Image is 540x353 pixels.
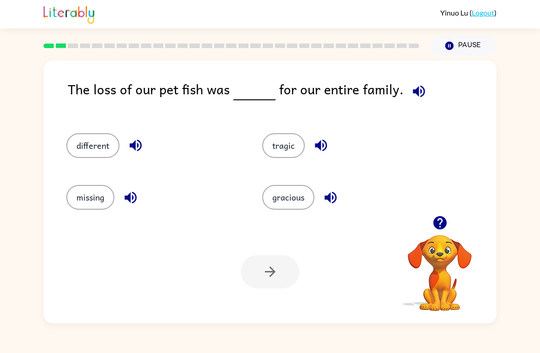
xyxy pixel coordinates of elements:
[68,79,497,115] div: The loss of our pet fish was for our entire family.
[440,8,470,17] span: Yinuo Lu
[262,133,305,158] button: tragic
[43,4,94,24] img: Literably
[394,221,486,312] video: Your browser must support playing .mp4 files to use Literably. Please try using another browser.
[66,185,114,210] button: missing
[66,133,119,158] button: different
[262,185,314,210] button: gracious
[472,8,494,17] a: Logout
[440,8,497,17] div: ( )
[430,35,497,56] button: Pause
